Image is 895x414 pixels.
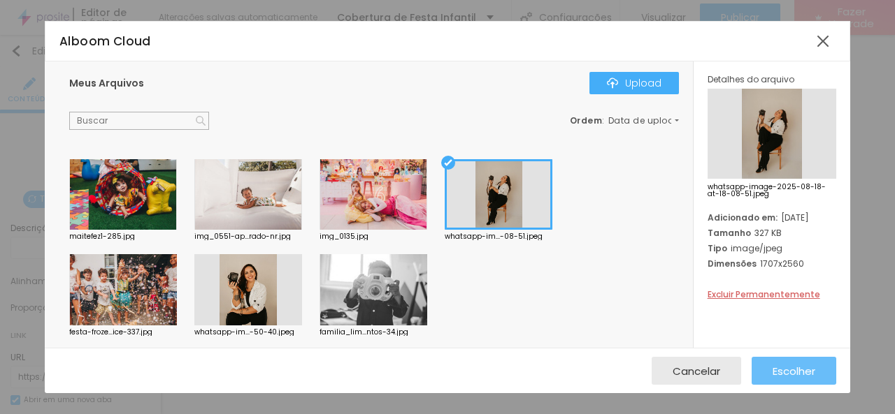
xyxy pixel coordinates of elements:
div: img_0135.jpg [320,233,427,240]
span: whatsapp-image-2025-08-18-at-18-08-51.jpeg [708,184,836,198]
span: Tipo [708,242,727,254]
div: maitefez1-285.jpg [69,233,177,240]
span: Excluir Permanentemente [708,288,820,300]
span: Dimensões [708,258,757,269]
div: image/jpeg [708,242,836,254]
span: Alboom Cloud [59,33,151,50]
div: [DATE] [708,212,836,223]
div: Upload [607,77,661,89]
div: festa-froze...ice-337.jpg [69,329,177,336]
div: img_0551-ap...rado-nr.jpg [194,233,302,240]
span: Meus Arquivos [69,76,144,90]
button: IconeUpload [589,72,679,94]
span: Escolher [773,365,815,377]
div: whatsapp-im...-50-40.jpeg [194,329,302,336]
div: whatsapp-im...-08-51.jpeg [445,233,552,240]
div: 1707x2560 [708,258,836,269]
span: Ordem [570,114,603,126]
img: Icone [607,77,618,89]
span: Cancelar [673,365,720,377]
div: : [570,117,679,125]
span: Data de upload [608,117,681,125]
span: Adicionado em: [708,212,778,223]
img: Icone [196,116,206,126]
button: Escolher [752,357,836,385]
button: Cancelar [652,357,741,385]
span: Tamanho [708,227,751,239]
div: familia_lim...ntos-34.jpg [320,329,427,336]
input: Buscar [69,112,209,130]
div: 327 KB [708,227,836,239]
span: Detalhes do arquivo [708,73,794,85]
